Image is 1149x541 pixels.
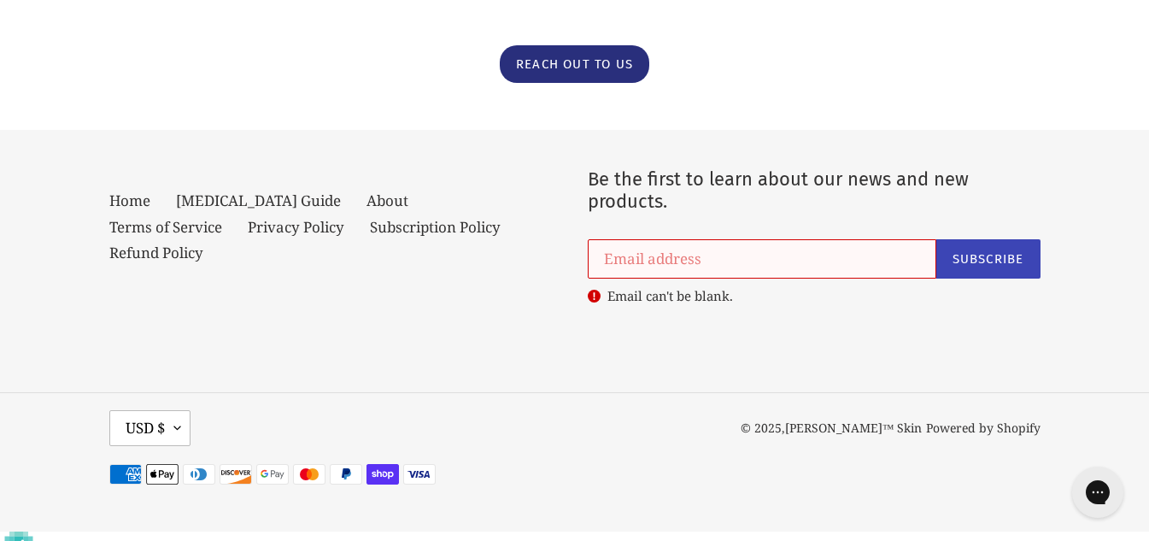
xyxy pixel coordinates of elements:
button: Subscribe [936,239,1041,279]
a: Powered by Shopify [926,420,1041,436]
a: Ask our team [500,45,649,84]
a: [PERSON_NAME]™ Skin [785,420,923,436]
a: Home [109,191,150,210]
span: Email can't be blank. [607,288,733,305]
a: [MEDICAL_DATA] Guide [176,191,341,210]
p: Be the first to learn about our news and new products. [588,168,1041,214]
a: Terms of Service [109,217,222,237]
small: © 2025, [741,420,923,436]
a: Subscription Policy [370,217,501,237]
button: USD $ [109,410,191,446]
span: Subscribe [953,251,1024,267]
input: Email address [588,239,936,279]
a: About [366,191,408,210]
a: Refund Policy [109,243,203,262]
iframe: Gorgias live chat messenger [1064,461,1132,524]
a: Privacy Policy [248,217,344,237]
